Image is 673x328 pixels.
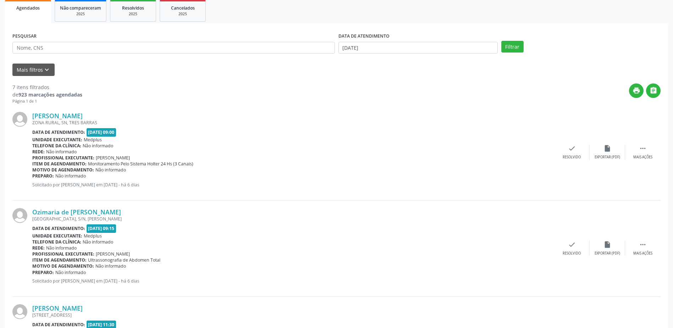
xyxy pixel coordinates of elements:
[338,42,498,54] input: Selecione um intervalo
[32,225,85,231] b: Data de atendimento:
[633,87,640,94] i: print
[88,161,193,167] span: Monitoramento Pelo Sistema Holter 24 Hs (3 Canais)
[12,112,27,127] img: img
[32,112,83,120] a: [PERSON_NAME]
[595,251,620,256] div: Exportar (PDF)
[95,263,126,269] span: Não informado
[60,5,101,11] span: Não compareceram
[87,128,116,136] span: [DATE] 09:00
[32,182,554,188] p: Solicitado por [PERSON_NAME] em [DATE] - há 6 dias
[12,31,37,42] label: PESQUISAR
[32,161,87,167] b: Item de agendamento:
[84,233,102,239] span: Medplus
[12,98,82,104] div: Página 1 de 1
[32,120,554,126] div: ZONA RURAL, SN, TRES BARRAS
[12,42,335,54] input: Nome, CNS
[639,241,647,248] i: 
[639,144,647,152] i: 
[46,245,77,251] span: Não informado
[12,64,55,76] button: Mais filtroskeyboard_arrow_down
[32,278,554,284] p: Solicitado por [PERSON_NAME] em [DATE] - há 6 dias
[32,216,554,222] div: [GEOGRAPHIC_DATA], S/N, [PERSON_NAME]
[32,322,85,328] b: Data de atendimento:
[603,144,611,152] i: insert_drive_file
[633,155,652,160] div: Mais ações
[568,144,576,152] i: check
[96,155,130,161] span: [PERSON_NAME]
[122,5,144,11] span: Resolvidos
[83,239,113,245] span: Não informado
[12,208,27,223] img: img
[88,257,160,263] span: Ultrassonografia de Abdomen Total
[603,241,611,248] i: insert_drive_file
[83,143,113,149] span: Não informado
[32,155,94,161] b: Profissional executante:
[32,233,82,239] b: Unidade executante:
[338,31,390,42] label: DATA DE ATENDIMENTO
[32,245,45,251] b: Rede:
[16,5,40,11] span: Agendados
[563,251,581,256] div: Resolvido
[32,173,54,179] b: Preparo:
[629,83,644,98] button: print
[32,263,94,269] b: Motivo de agendamento:
[32,129,85,135] b: Data de atendimento:
[633,251,652,256] div: Mais ações
[12,83,82,91] div: 7 itens filtrados
[32,137,82,143] b: Unidade executante:
[32,304,83,312] a: [PERSON_NAME]
[32,167,94,173] b: Motivo de agendamento:
[595,155,620,160] div: Exportar (PDF)
[32,269,54,275] b: Preparo:
[563,155,581,160] div: Resolvido
[32,257,87,263] b: Item de agendamento:
[12,91,82,98] div: de
[46,149,77,155] span: Não informado
[501,41,524,53] button: Filtrar
[650,87,657,94] i: 
[32,239,81,245] b: Telefone da clínica:
[18,91,82,98] strong: 923 marcações agendadas
[32,143,81,149] b: Telefone da clínica:
[55,269,86,275] span: Não informado
[32,208,121,216] a: Ozimaria de [PERSON_NAME]
[115,11,151,17] div: 2025
[43,66,51,74] i: keyboard_arrow_down
[32,149,45,155] b: Rede:
[96,251,130,257] span: [PERSON_NAME]
[60,11,101,17] div: 2025
[87,224,116,233] span: [DATE] 09:15
[171,5,195,11] span: Cancelados
[95,167,126,173] span: Não informado
[32,312,554,318] div: [STREET_ADDRESS]
[55,173,86,179] span: Não informado
[646,83,661,98] button: 
[568,241,576,248] i: check
[32,251,94,257] b: Profissional executante:
[84,137,102,143] span: Medplus
[165,11,200,17] div: 2025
